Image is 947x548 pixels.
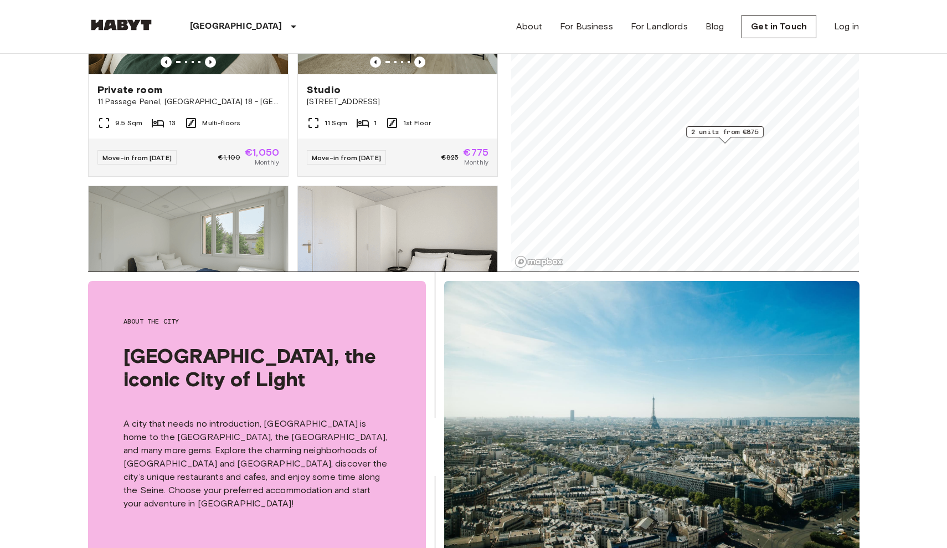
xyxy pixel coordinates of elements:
span: Multi-floors [202,118,240,128]
button: Previous image [370,57,381,68]
span: Monthly [255,157,279,167]
a: Mapbox logo [514,255,563,268]
span: €825 [441,152,459,162]
span: €1,100 [218,152,240,162]
span: Move-in from [DATE] [102,153,172,162]
a: For Landlords [631,20,688,33]
span: About the city [123,316,390,326]
span: [STREET_ADDRESS] [307,96,488,107]
a: About [516,20,542,33]
a: Marketing picture of unit FR-18-010-002-001Previous imagePrevious imageStudio[STREET_ADDRESS]13 S... [297,186,498,422]
span: 13 [169,118,176,128]
span: Studio [307,83,341,96]
span: €775 [463,147,488,157]
span: 1 [374,118,377,128]
img: Habyt [88,19,155,30]
a: Blog [706,20,724,33]
img: Marketing picture of unit FR-18-010-013-001 [89,186,288,319]
span: €1,050 [245,147,279,157]
span: Move-in from [DATE] [312,153,381,162]
img: Marketing picture of unit FR-18-010-002-001 [298,186,497,319]
button: Previous image [414,57,425,68]
p: [GEOGRAPHIC_DATA] [190,20,282,33]
a: For Business [560,20,613,33]
div: Map marker [686,126,764,144]
span: Private room [97,83,162,96]
span: 9.5 Sqm [115,118,142,128]
span: 11 Sqm [325,118,347,128]
button: Previous image [161,57,172,68]
span: [GEOGRAPHIC_DATA], the iconic City of Light [123,344,390,391]
button: Previous image [205,57,216,68]
span: 11 Passage Penel, [GEOGRAPHIC_DATA] 18 - [GEOGRAPHIC_DATA] [97,96,279,107]
span: 1st Floor [403,118,431,128]
a: Marketing picture of unit FR-18-010-013-001Previous imagePrevious imageStudio[STREET_ADDRESS]11 S... [88,186,289,422]
p: A city that needs no introduction, [GEOGRAPHIC_DATA] is home to the [GEOGRAPHIC_DATA], the [GEOGR... [123,417,390,510]
span: 2 units from €875 [691,127,759,137]
a: Log in [834,20,859,33]
a: Get in Touch [742,15,816,38]
span: Monthly [464,157,488,167]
